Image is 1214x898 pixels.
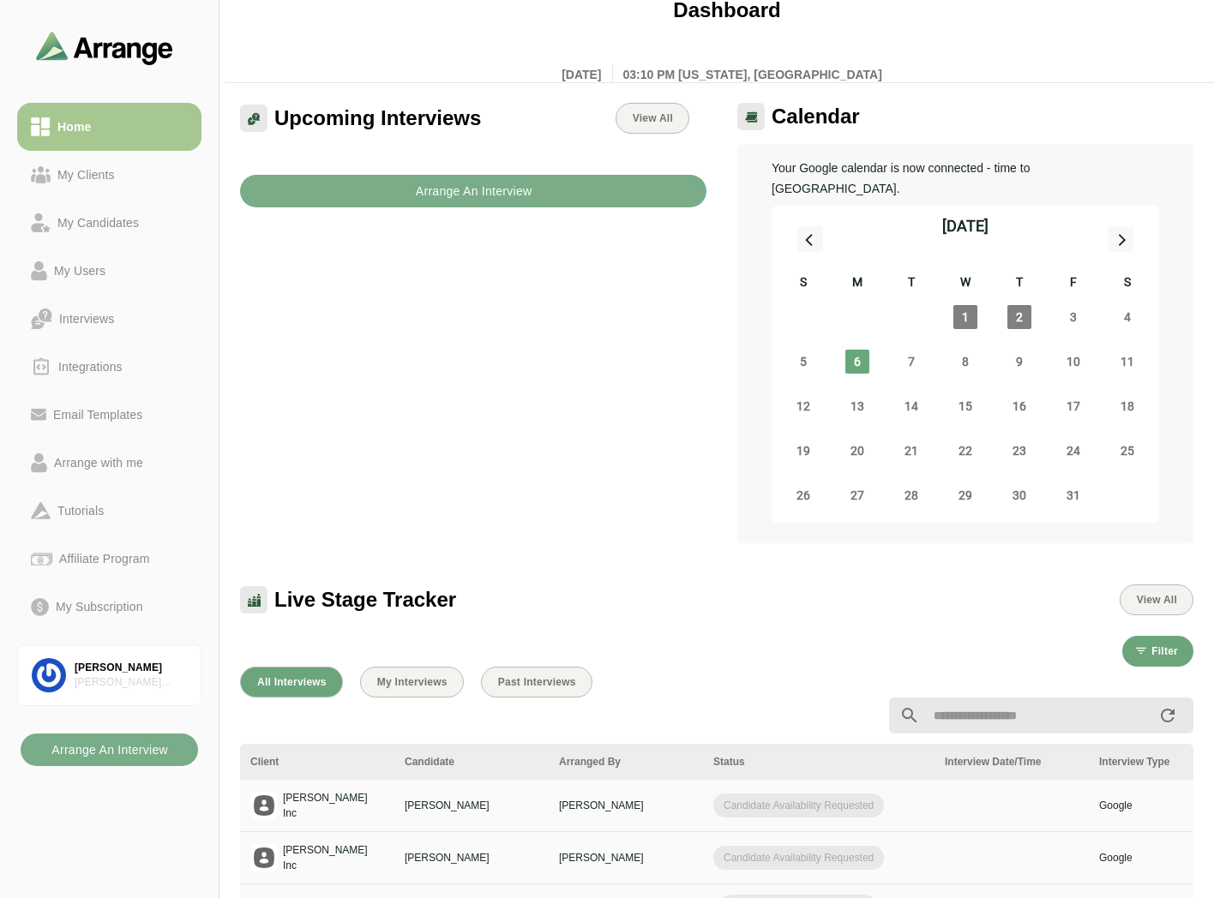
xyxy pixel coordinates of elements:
[240,175,706,207] button: Arrange An Interview
[562,64,612,85] p: [DATE]
[1007,483,1031,507] span: Thursday, October 30, 2025
[559,798,693,813] p: [PERSON_NAME]
[17,295,201,343] a: Interviews
[1115,305,1139,329] span: Saturday, October 4, 2025
[1115,394,1139,418] span: Saturday, October 18, 2025
[939,272,993,295] div: W
[845,350,869,374] span: Monday, October 6, 2025
[992,272,1046,295] div: T
[51,356,129,377] div: Integrations
[831,272,885,295] div: M
[17,343,201,391] a: Integrations
[415,175,532,207] b: Arrange An Interview
[945,754,1079,769] div: Interview Date/Time
[52,548,156,569] div: Affiliate Program
[616,103,689,134] a: View All
[1061,483,1085,507] span: Friday, October 31, 2025
[51,500,111,521] div: Tutorials
[1061,439,1085,463] span: Friday, October 24, 2025
[953,394,977,418] span: Wednesday, October 15, 2025
[1122,636,1193,667] button: Filter
[17,583,201,631] a: My Subscription
[942,214,989,238] div: [DATE]
[283,790,384,821] p: [PERSON_NAME] Inc
[283,842,384,873] p: [PERSON_NAME] Inc
[405,754,538,769] div: Candidate
[17,199,201,247] a: My Candidates
[1151,645,1178,657] span: Filter
[953,305,977,329] span: Wednesday, October 1, 2025
[1120,584,1193,615] button: View All
[47,260,112,281] div: My Users
[1007,350,1031,374] span: Thursday, October 9, 2025
[1157,705,1178,726] i: appended action
[772,104,860,129] span: Calendar
[1100,272,1154,295] div: S
[845,483,869,507] span: Monday, October 27, 2025
[1115,350,1139,374] span: Saturday, October 11, 2025
[1046,272,1100,295] div: F
[899,350,923,374] span: Tuesday, October 7, 2025
[17,644,201,706] a: [PERSON_NAME][PERSON_NAME] Associates
[1061,305,1085,329] span: Friday, October 3, 2025
[772,158,1159,199] p: Your Google calendar is now connected - time to [GEOGRAPHIC_DATA].
[274,587,456,613] span: Live Stage Tracker
[845,439,869,463] span: Monday, October 20, 2025
[75,675,187,690] div: [PERSON_NAME] Associates
[274,105,481,131] span: Upcoming Interviews
[46,404,149,425] div: Email Templates
[17,103,201,151] a: Home
[17,535,201,583] a: Affiliate Program
[17,151,201,199] a: My Clients
[713,754,924,769] div: Status
[240,667,343,697] button: All Interviews
[713,793,884,817] span: Candidate Availability Requested
[559,850,693,865] p: [PERSON_NAME]
[49,596,150,617] div: My Subscription
[953,439,977,463] span: Wednesday, October 22, 2025
[51,733,168,766] b: Arrange An Interview
[1115,439,1139,463] span: Saturday, October 25, 2025
[21,733,198,766] button: Arrange An Interview
[791,483,815,507] span: Sunday, October 26, 2025
[17,391,201,439] a: Email Templates
[791,350,815,374] span: Sunday, October 5, 2025
[256,676,327,688] span: All Interviews
[51,213,146,233] div: My Candidates
[376,676,448,688] span: My Interviews
[405,798,538,813] p: [PERSON_NAME]
[1007,394,1031,418] span: Thursday, October 16, 2025
[613,64,882,85] p: 03:10 PM [US_STATE], [GEOGRAPHIC_DATA]
[559,754,693,769] div: Arranged By
[47,452,150,473] div: Arrange with me
[899,483,923,507] span: Tuesday, October 28, 2025
[1061,350,1085,374] span: Friday, October 10, 2025
[777,272,831,295] div: S
[17,439,201,487] a: Arrange with me
[885,272,939,295] div: T
[405,850,538,865] p: [PERSON_NAME]
[17,487,201,535] a: Tutorials
[51,165,122,185] div: My Clients
[845,394,869,418] span: Monday, October 13, 2025
[791,394,815,418] span: Sunday, October 12, 2025
[52,308,121,329] div: Interviews
[250,792,278,819] img: placeholder logo
[791,439,815,463] span: Sunday, October 19, 2025
[953,483,977,507] span: Wednesday, October 29, 2025
[953,350,977,374] span: Wednesday, October 8, 2025
[632,112,673,124] span: View All
[497,676,576,688] span: Past Interviews
[1007,439,1031,463] span: Thursday, October 23, 2025
[360,667,464,697] button: My Interviews
[899,394,923,418] span: Tuesday, October 14, 2025
[17,247,201,295] a: My Users
[899,439,923,463] span: Tuesday, October 21, 2025
[250,754,384,769] div: Client
[1061,394,1085,418] span: Friday, October 17, 2025
[36,31,173,64] img: arrangeai-name-small-logo.4d2b8aee.svg
[250,844,278,871] img: placeholder logo
[1007,305,1031,329] span: Thursday, October 2, 2025
[713,846,884,870] span: Candidate Availability Requested
[75,661,187,675] div: [PERSON_NAME]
